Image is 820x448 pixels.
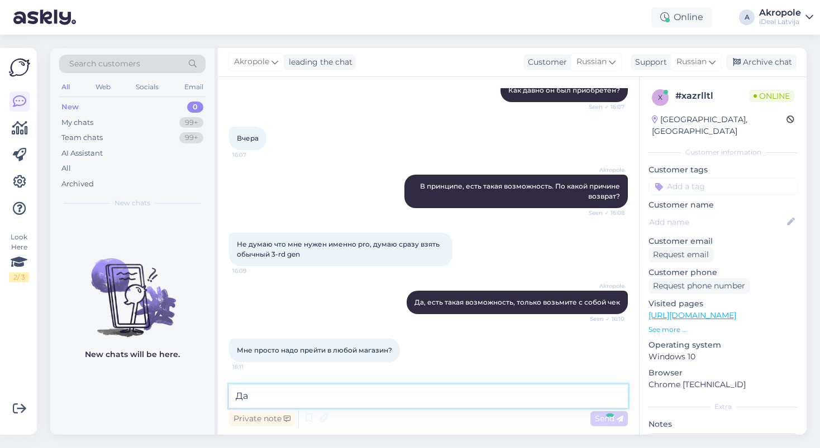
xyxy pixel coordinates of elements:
div: 99+ [179,132,203,143]
span: Russian [676,56,707,68]
span: Akropole [583,166,624,174]
p: Operating system [649,339,798,351]
div: 0 [187,102,203,113]
div: Archive chat [726,55,797,70]
span: 16:07 [232,151,274,159]
div: leading the chat [284,56,352,68]
div: Request email [649,247,713,262]
p: Customer phone [649,267,798,278]
span: Search customers [69,58,140,70]
div: New [61,102,79,113]
span: Akropole [234,56,269,68]
div: Akropole [759,8,801,17]
div: iDeal Latvija [759,17,801,26]
input: Add name [649,216,785,228]
span: Как давно он был приобретен? [508,86,620,94]
span: В принципе, есть такая возможность. По какой причине возврат? [420,182,622,200]
div: All [59,80,72,94]
span: 16:09 [232,267,274,275]
div: 99+ [179,117,203,128]
input: Add a tag [649,178,798,195]
p: Chrome [TECHNICAL_ID] [649,379,798,391]
span: Seen ✓ 16:08 [583,209,624,217]
p: Visited pages [649,298,798,310]
img: Askly Logo [9,57,30,78]
span: 16:11 [232,363,274,371]
div: Email [182,80,206,94]
div: # xazrlltl [675,89,749,103]
div: All [61,163,71,174]
div: Team chats [61,132,103,143]
p: Customer tags [649,164,798,176]
span: New chats [115,198,150,208]
span: Вчера [237,134,259,142]
div: Look Here [9,232,29,282]
div: Request phone number [649,278,750,293]
div: Extra [649,402,798,412]
div: My chats [61,117,93,128]
p: Browser [649,367,798,379]
span: Russian [576,56,607,68]
p: Windows 10 [649,351,798,363]
span: Seen ✓ 16:10 [583,315,624,323]
div: Customer [523,56,567,68]
div: Web [93,80,113,94]
img: No chats [50,238,214,339]
span: Online [749,90,794,102]
div: Support [631,56,667,68]
div: 2 / 3 [9,272,29,282]
a: AkropoleiDeal Latvija [759,8,813,26]
div: AI Assistant [61,148,103,159]
span: Не думаю что мне нужен именно pro, думаю сразу взять обычный 3-rd gen [237,240,441,258]
span: Akropole [583,282,624,290]
div: Online [651,7,712,27]
p: Notes [649,418,798,430]
a: [URL][DOMAIN_NAME] [649,310,736,320]
p: Customer name [649,199,798,211]
div: A [739,9,755,25]
span: Мне просто надо прейти в любой магазин? [237,346,392,354]
span: Да, есть такая возможность, только возьмите с собой чек [414,298,620,306]
div: Customer information [649,147,798,157]
span: x [658,93,662,102]
p: See more ... [649,325,798,335]
div: [GEOGRAPHIC_DATA], [GEOGRAPHIC_DATA] [652,114,786,137]
p: New chats will be here. [85,349,180,360]
p: Customer email [649,235,798,247]
div: Archived [61,179,94,190]
span: Seen ✓ 16:07 [583,103,624,111]
div: Socials [134,80,161,94]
